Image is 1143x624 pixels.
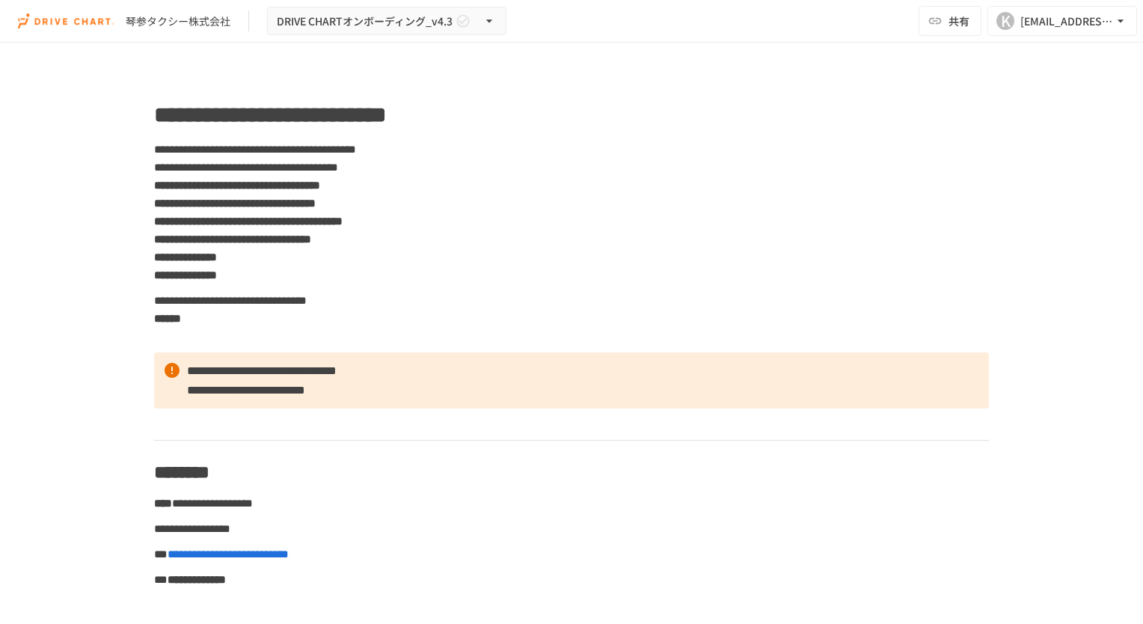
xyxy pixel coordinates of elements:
div: 琴参タクシー株式会社 [126,13,230,29]
span: 共有 [949,13,969,29]
button: DRIVE CHARTオンボーディング_v4.3 [267,7,506,36]
img: i9VDDS9JuLRLX3JIUyK59LcYp6Y9cayLPHs4hOxMB9W [18,9,114,33]
button: K[EMAIL_ADDRESS][DOMAIN_NAME] [987,6,1137,36]
div: [EMAIL_ADDRESS][DOMAIN_NAME] [1020,12,1113,31]
button: 共有 [919,6,981,36]
div: K [996,12,1014,30]
span: DRIVE CHARTオンボーディング_v4.3 [277,12,453,31]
